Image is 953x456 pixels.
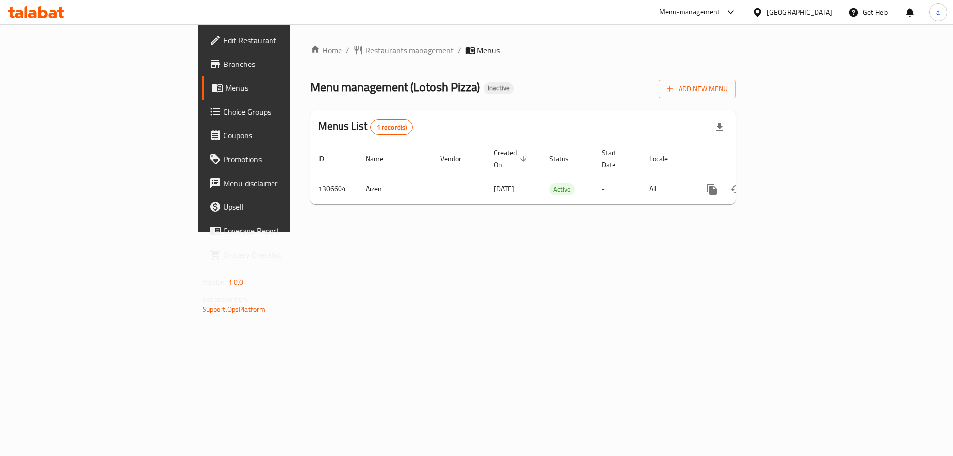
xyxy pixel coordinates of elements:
[203,293,248,306] span: Get support on:
[700,177,724,201] button: more
[202,52,357,76] a: Branches
[310,144,804,204] table: enhanced table
[202,243,357,266] a: Grocery Checklist
[225,82,349,94] span: Menus
[202,171,357,195] a: Menu disclaimer
[692,144,804,174] th: Actions
[724,177,748,201] button: Change Status
[228,276,244,289] span: 1.0.0
[203,303,266,316] a: Support.OpsPlatform
[484,82,514,94] div: Inactive
[370,119,413,135] div: Total records count
[602,147,629,171] span: Start Date
[659,80,736,98] button: Add New Menu
[659,6,720,18] div: Menu-management
[549,184,575,195] span: Active
[494,182,514,195] span: [DATE]
[223,177,349,189] span: Menu disclaimer
[477,44,500,56] span: Menus
[202,28,357,52] a: Edit Restaurant
[223,130,349,141] span: Coupons
[708,115,732,139] div: Export file
[458,44,461,56] li: /
[767,7,832,18] div: [GEOGRAPHIC_DATA]
[223,106,349,118] span: Choice Groups
[223,249,349,261] span: Grocery Checklist
[310,76,480,98] span: Menu management ( Lotosh Pizza )
[366,153,396,165] span: Name
[202,195,357,219] a: Upsell
[310,44,736,56] nav: breadcrumb
[440,153,474,165] span: Vendor
[223,34,349,46] span: Edit Restaurant
[202,76,357,100] a: Menus
[223,58,349,70] span: Branches
[203,276,227,289] span: Version:
[202,219,357,243] a: Coverage Report
[223,153,349,165] span: Promotions
[371,123,413,132] span: 1 record(s)
[549,153,582,165] span: Status
[667,83,728,95] span: Add New Menu
[594,174,641,204] td: -
[318,119,413,135] h2: Menus List
[318,153,337,165] span: ID
[549,183,575,195] div: Active
[641,174,692,204] td: All
[223,201,349,213] span: Upsell
[223,225,349,237] span: Coverage Report
[936,7,940,18] span: a
[353,44,454,56] a: Restaurants management
[202,100,357,124] a: Choice Groups
[494,147,530,171] span: Created On
[484,84,514,92] span: Inactive
[202,124,357,147] a: Coupons
[649,153,681,165] span: Locale
[202,147,357,171] a: Promotions
[358,174,432,204] td: Aizen
[365,44,454,56] span: Restaurants management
